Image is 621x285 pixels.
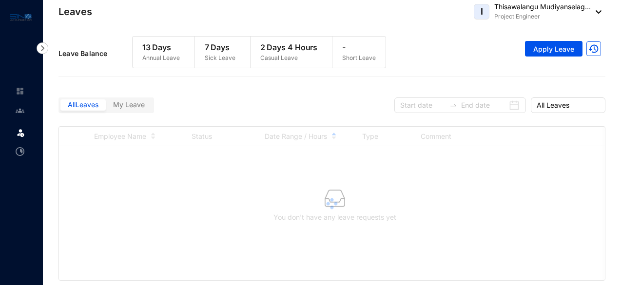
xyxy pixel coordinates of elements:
[461,100,506,111] input: End date
[400,100,446,111] input: Start date
[16,147,24,156] img: time-attendance-unselected.8aad090b53826881fffb.svg
[142,53,180,63] p: Annual Leave
[260,53,318,63] p: Casual Leave
[68,100,98,109] span: All Leaves
[37,42,48,54] img: nav-icon-right.af6afadce00d159da59955279c43614e.svg
[10,12,32,23] img: logo
[494,2,591,12] p: Thisawalangu Mudiyanselag...
[525,41,582,57] button: Apply Leave
[260,41,318,53] p: 2 Days 4 Hours
[342,41,376,53] p: -
[8,142,31,161] li: Time Attendance
[481,7,483,16] span: I
[449,101,457,109] span: to
[58,5,92,19] p: Leaves
[58,49,132,58] p: Leave Balance
[494,12,591,21] p: Project Engineer
[591,10,602,14] img: dropdown-black.8e83cc76930a90b1a4fdb6d089b7bf3a.svg
[533,44,574,54] span: Apply Leave
[8,81,31,101] li: Home
[113,100,145,109] span: My Leave
[142,41,180,53] p: 13 Days
[16,128,25,137] img: leave.99b8a76c7fa76a53782d.svg
[8,101,31,120] li: Contacts
[205,53,235,63] p: Sick Leave
[449,101,457,109] span: swap-right
[342,53,376,63] p: Short Leave
[16,87,24,95] img: home-unselected.a29eae3204392db15eaf.svg
[205,41,235,53] p: 7 Days
[586,41,601,56] img: LogTrail.35c9aa35263bf2dfc41e2a690ab48f33.svg
[537,98,600,113] span: All Leaves
[16,106,24,115] img: people-unselected.118708e94b43a90eceab.svg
